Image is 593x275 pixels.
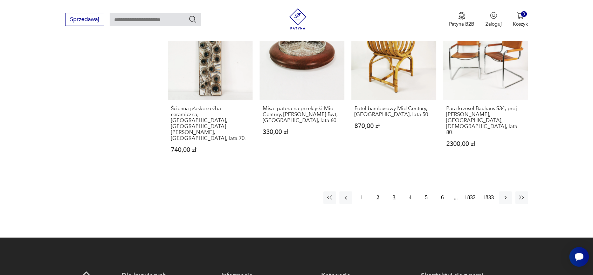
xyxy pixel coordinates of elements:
button: Patyna B2B [449,12,474,27]
a: Ikona medaluPatyna B2B [449,12,474,27]
button: 1832 [463,191,477,204]
button: 1833 [481,191,496,204]
button: 0Koszyk [513,12,528,27]
button: 1 [356,191,368,204]
h3: Ścienna płaskorzeźba ceramiczna, [GEOGRAPHIC_DATA], [GEOGRAPHIC_DATA]. [PERSON_NAME], [GEOGRAPHIC... [171,106,249,141]
p: 2300,00 zł [446,141,525,147]
a: Misa- patera na przekąski Mid Century, Richard Forgan Bwt, United Kingdom, lata 60.Misa- patera n... [260,15,344,167]
a: Fotel bambusowy Mid Century, Niemcy, lata 50.Fotel bambusowy Mid Century, [GEOGRAPHIC_DATA], lata... [351,15,436,167]
p: Koszyk [513,21,528,27]
button: Sprzedawaj [65,13,104,26]
p: 330,00 zł [263,129,341,135]
a: Sprzedawaj [65,18,104,22]
img: Patyna - sklep z meblami i dekoracjami vintage [287,8,308,29]
button: Zaloguj [485,12,502,27]
p: 740,00 zł [171,147,249,153]
a: Para krzeseł Bauhaus S34, proj. Mart Stam, Bulthaup, Niemcy, lata 80.Para krzeseł Bauhaus S34, pr... [443,15,528,167]
p: 870,00 zł [354,123,433,129]
img: Ikona medalu [458,12,465,20]
p: Patyna B2B [449,21,474,27]
button: 5 [420,191,433,204]
div: 0 [521,11,527,17]
p: Zaloguj [485,21,502,27]
button: 4 [404,191,416,204]
button: 3 [388,191,400,204]
button: 6 [436,191,449,204]
button: 2 [372,191,384,204]
iframe: Smartsupp widget button [569,247,589,267]
h3: Misa- patera na przekąski Mid Century, [PERSON_NAME] Bwt, [GEOGRAPHIC_DATA], lata 60. [263,106,341,123]
h3: Para krzeseł Bauhaus S34, proj. [PERSON_NAME], [GEOGRAPHIC_DATA], [DEMOGRAPHIC_DATA], lata 80. [446,106,525,135]
img: Ikonka użytkownika [490,12,497,19]
h3: Fotel bambusowy Mid Century, [GEOGRAPHIC_DATA], lata 50. [354,106,433,118]
a: Ścienna płaskorzeźba ceramiczna, Soholm, proj. Noomi Backhausen, Dania, lata 70.Ścienna płaskorze... [168,15,253,167]
button: Szukaj [188,15,197,24]
img: Ikona koszyka [517,12,524,19]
